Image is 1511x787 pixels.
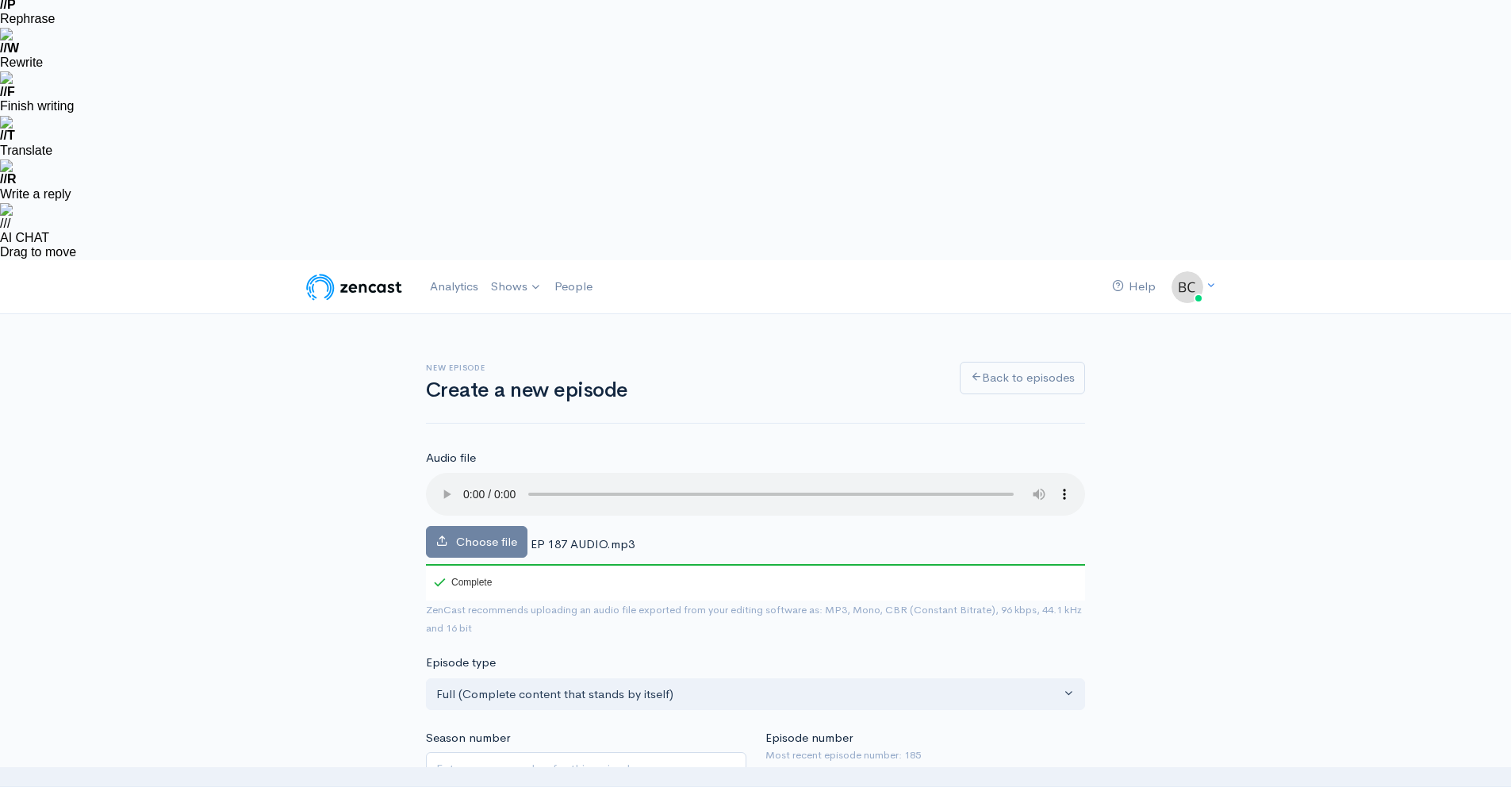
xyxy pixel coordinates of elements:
img: ... [1172,271,1203,303]
input: Enter season number for this episode [426,752,746,785]
small: Most recent episode number: 185 [765,747,1086,763]
a: Analytics [424,270,485,304]
label: Season number [426,729,510,747]
div: 100% [426,564,1085,566]
div: Full (Complete content that stands by itself) [436,685,1060,704]
a: Help [1106,270,1162,304]
label: Audio file [426,449,476,467]
span: EP 187 AUDIO.mp3 [531,536,635,551]
button: Full (Complete content that stands by itself) [426,678,1085,711]
span: Choose file [456,534,517,549]
label: Episode type [426,654,496,672]
div: Complete [426,564,495,601]
small: ZenCast recommends uploading an audio file exported from your editing software as: MP3, Mono, CBR... [426,603,1082,635]
h6: New episode [426,363,941,372]
h1: Create a new episode [426,379,941,402]
img: ZenCast Logo [304,271,405,303]
label: Episode number [765,729,853,747]
a: Shows [485,270,548,305]
a: Back to episodes [960,362,1085,394]
div: Complete [434,578,492,587]
a: People [548,270,599,304]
